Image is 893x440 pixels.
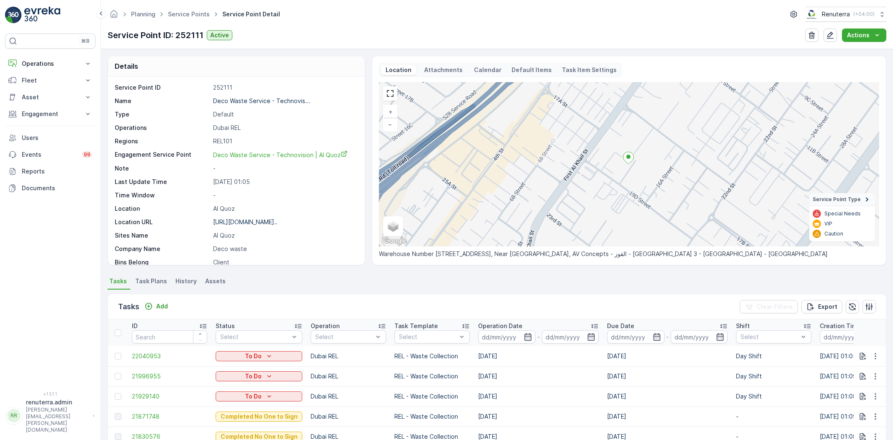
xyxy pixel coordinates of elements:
img: logo [5,7,22,23]
button: Engagement [5,106,95,122]
p: Sites Name [115,231,210,240]
p: To Do [245,392,262,401]
p: Calendar [474,66,502,74]
a: Zoom In [384,106,396,118]
td: [DATE] [474,366,603,386]
p: Service Point ID: 252111 [108,29,203,41]
a: View Fullscreen [384,87,396,100]
p: Creation Time [820,322,861,330]
p: Shift [736,322,750,330]
p: ( +04:00 ) [853,11,875,18]
span: Tasks [109,277,127,285]
p: REL - Waste Collection [394,372,470,380]
a: Zoom Out [384,118,396,131]
p: - [736,412,811,421]
p: Engagement [22,110,79,118]
img: Google [381,236,409,246]
p: Day Shift [736,392,811,401]
p: - [213,164,356,173]
a: 21871748 [132,412,207,421]
p: Fleet [22,76,79,85]
button: Add [141,301,171,311]
p: Export [818,303,837,311]
p: Location [384,66,413,74]
p: Tasks [118,301,139,313]
p: Due Date [607,322,634,330]
p: Service Point ID [115,83,210,92]
p: Al Quoz [213,231,356,240]
span: v 1.51.1 [5,391,95,396]
img: Screenshot_2024-07-26_at_13.33.01.png [806,10,818,19]
p: Status [216,322,235,330]
p: REL - Waste Collection [394,412,470,421]
p: Completed No One to Sign [221,412,298,421]
p: Operations [22,60,79,68]
p: Operation [311,322,340,330]
p: To Do [245,372,262,380]
p: Select [399,333,457,341]
p: - [537,332,540,342]
p: Details [115,61,138,71]
button: Fleet [5,72,95,89]
span: Service Point Type [813,196,861,203]
td: [DATE] [474,346,603,366]
p: Special Needs [824,210,861,217]
p: Note [115,164,210,173]
p: ID [132,322,138,330]
p: Attachments [423,66,464,74]
button: Active [207,30,232,40]
span: − [388,121,392,128]
p: Add [156,302,168,311]
p: Day Shift [736,352,811,360]
span: Task Plans [135,277,167,285]
p: Company Name [115,245,210,253]
p: Task Template [394,322,438,330]
button: Actions [842,28,886,42]
p: Active [210,31,229,39]
a: Users [5,129,95,146]
p: Select [741,333,798,341]
button: Asset [5,89,95,106]
p: ⌘B [81,38,90,44]
p: Bins Belong [115,258,210,267]
button: Operations [5,55,95,72]
input: dd/mm/yyyy [820,330,877,344]
span: History [175,277,197,285]
p: Select [220,333,289,341]
input: dd/mm/yyyy [478,330,535,344]
summary: Service Point Type [809,193,875,206]
td: [DATE] [603,386,732,406]
button: Export [801,300,842,313]
p: Default [213,110,356,119]
p: Regions [115,137,210,145]
span: 22040953 [132,352,207,360]
td: [DATE] [603,366,732,386]
td: [DATE] [474,406,603,427]
p: 99 [84,151,90,158]
p: [DATE] 01:05 [213,178,356,186]
p: Deco Waste Service - Technovis... [213,97,310,104]
p: Name [115,97,210,105]
p: renuterra.admin [26,398,89,406]
p: VIP [824,220,832,227]
p: Dubai REL [213,124,356,132]
p: REL101 [213,137,356,145]
a: Deco Waste Service - Technovision | Al Quoz [213,150,356,159]
p: Task Item Settings [562,66,617,74]
div: Toggle Row Selected [115,393,121,400]
p: Operations [115,124,210,132]
button: RRrenuterra.admin[PERSON_NAME][EMAIL_ADDRESS][PERSON_NAME][DOMAIN_NAME] [5,398,95,433]
p: Default Items [512,66,552,74]
img: logo_light-DOdMpM7g.png [24,7,60,23]
button: To Do [216,351,302,361]
p: Renuterra [822,10,850,18]
div: Toggle Row Selected [115,373,121,380]
p: Asset [22,93,79,101]
td: [DATE] [474,386,603,406]
input: dd/mm/yyyy [607,330,664,344]
button: To Do [216,391,302,401]
a: 21996955 [132,372,207,380]
a: Documents [5,180,95,197]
